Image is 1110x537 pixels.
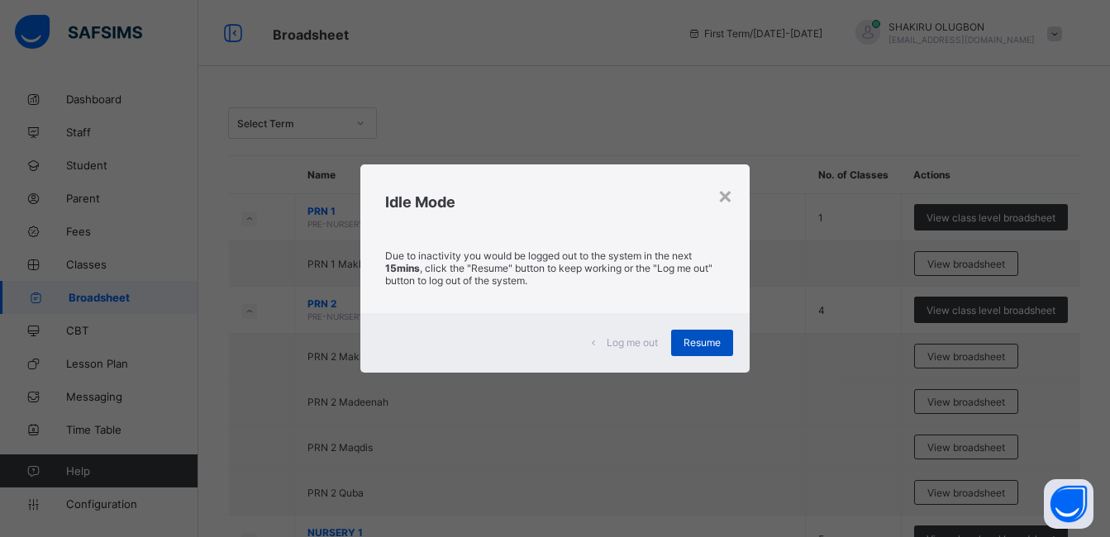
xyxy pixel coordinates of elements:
[1044,479,1093,529] button: Open asap
[684,336,721,349] span: Resume
[385,262,420,274] strong: 15mins
[385,249,724,287] p: Due to inactivity you would be logged out to the system in the next , click the "Resume" button t...
[717,181,733,209] div: ×
[607,336,658,349] span: Log me out
[385,193,724,211] h2: Idle Mode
